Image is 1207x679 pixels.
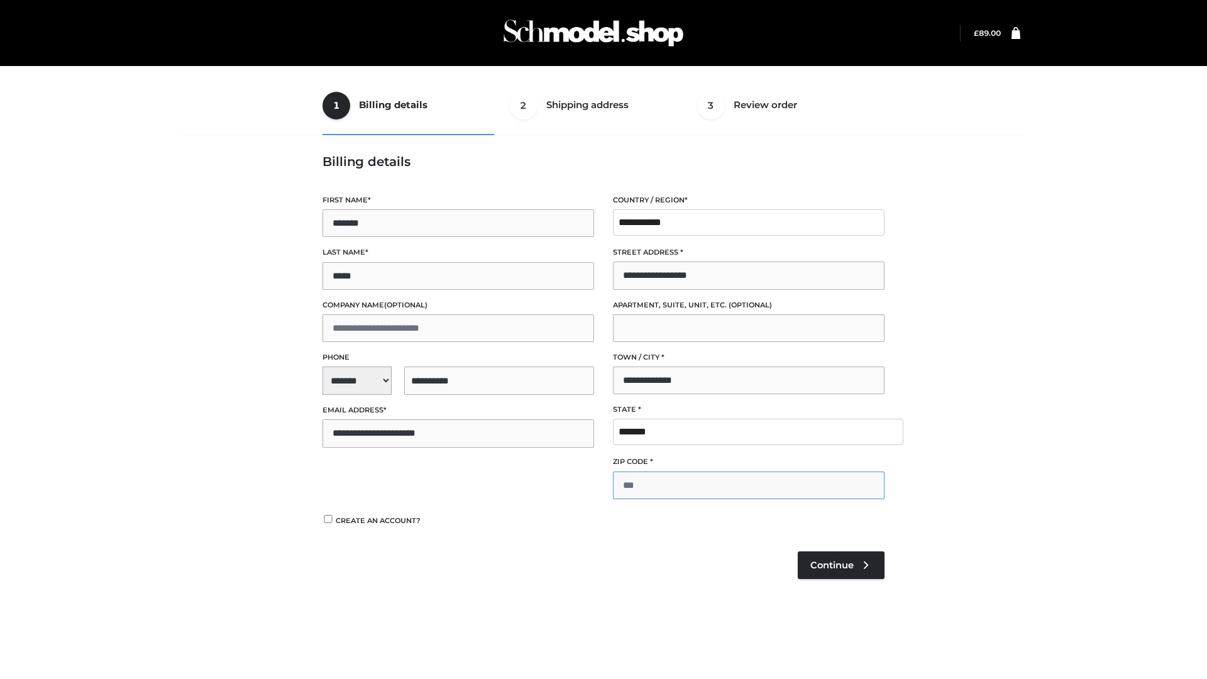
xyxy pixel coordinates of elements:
span: Create an account? [336,516,421,525]
img: Schmodel Admin 964 [499,8,688,58]
span: £ [974,28,979,38]
label: Last name [322,246,594,258]
a: Continue [798,551,885,579]
label: First name [322,194,594,206]
bdi: 89.00 [974,28,1001,38]
label: State [613,404,885,416]
h3: Billing details [322,154,885,169]
label: Email address [322,404,594,416]
label: Phone [322,351,594,363]
span: (optional) [384,301,427,309]
label: Town / City [613,351,885,363]
a: £89.00 [974,28,1001,38]
input: Create an account? [322,515,334,523]
label: Company name [322,299,594,311]
label: Apartment, suite, unit, etc. [613,299,885,311]
label: ZIP Code [613,456,885,468]
span: (optional) [729,301,772,309]
label: Country / Region [613,194,885,206]
span: Continue [810,560,854,571]
label: Street address [613,246,885,258]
